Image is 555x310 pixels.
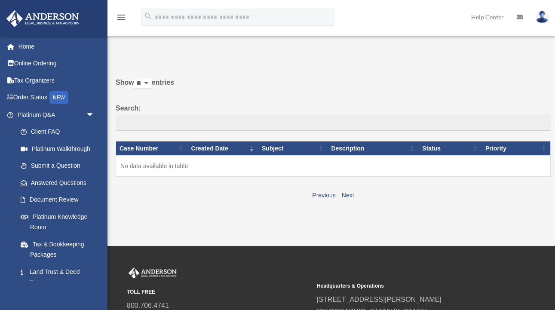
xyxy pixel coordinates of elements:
[134,79,152,89] select: Showentries
[12,236,103,263] a: Tax & Bookkeeping Packages
[116,15,126,22] a: menu
[116,102,551,131] label: Search:
[12,140,103,157] a: Platinum Walkthrough
[12,123,103,141] a: Client FAQ
[86,106,103,124] span: arrow_drop_down
[4,10,82,27] img: Anderson Advisors Platinum Portal
[6,72,107,89] a: Tax Organizers
[6,106,103,123] a: Platinum Q&Aarrow_drop_down
[6,38,107,55] a: Home
[328,141,419,156] th: Description: activate to sort column ascending
[419,141,482,156] th: Status: activate to sort column ascending
[482,141,551,156] th: Priority: activate to sort column ascending
[12,208,103,236] a: Platinum Knowledge Room
[127,288,311,297] small: TOLL FREE
[116,141,188,156] th: Case Number: activate to sort column ascending
[12,191,103,209] a: Document Review
[536,11,549,23] img: User Pic
[127,302,169,309] a: 800.706.4741
[187,141,258,156] th: Created Date: activate to sort column ascending
[258,141,328,156] th: Subject: activate to sort column ascending
[12,263,103,291] a: Land Trust & Deed Forum
[49,91,68,104] div: NEW
[116,77,551,97] label: Show entries
[116,156,551,177] td: No data available in table
[317,282,501,291] small: Headquarters & Operations
[12,174,99,191] a: Answered Questions
[6,55,107,72] a: Online Ordering
[312,192,335,199] a: Previous
[127,267,178,279] img: Anderson Advisors Platinum Portal
[12,157,103,175] a: Submit a Question
[6,89,107,107] a: Order StatusNEW
[317,296,442,303] a: [STREET_ADDRESS][PERSON_NAME]
[116,12,126,22] i: menu
[342,192,354,199] a: Next
[144,12,153,21] i: search
[116,114,551,131] input: Search:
